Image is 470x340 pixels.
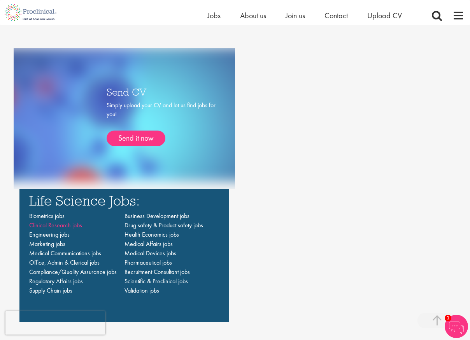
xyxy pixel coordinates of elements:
a: Drug safety & Product safety jobs [125,221,203,229]
div: Simply upload your CV and let us find jobs for you! [107,101,216,146]
a: Jobs [207,10,221,21]
a: About us [240,10,266,21]
a: Medical Communications jobs [29,249,101,257]
h3: Life Science Jobs: [29,193,219,207]
img: Chatbot [445,315,468,338]
a: Pharmaceutical jobs [125,258,172,267]
a: Engineering jobs [29,230,70,239]
nav: Main navigation [29,211,219,295]
a: Office, Admin & Clerical jobs [29,258,100,267]
iframe: reCAPTCHA [5,311,105,335]
a: Medical Affairs jobs [125,240,173,248]
a: Scientific & Preclinical jobs [125,277,188,285]
a: Contact [324,10,348,21]
a: Regulatory Affairs jobs [29,277,83,285]
a: Recruitment Consultant jobs [125,268,190,276]
a: Health Economics jobs [125,230,179,239]
a: Validation jobs [125,286,159,295]
a: Compliance/Quality Assurance jobs [29,268,117,276]
a: Send it now [107,131,165,146]
span: 1 [445,315,451,321]
a: Join us [286,10,305,21]
a: Supply Chain jobs [29,286,72,295]
a: Biometrics jobs [29,212,65,220]
a: Medical Devices jobs [125,249,176,257]
a: Marketing jobs [29,240,65,248]
a: Clinical Research jobs [29,221,82,229]
a: Business Development jobs [125,212,189,220]
h3: Send CV [107,87,216,97]
a: Upload CV [367,10,402,21]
